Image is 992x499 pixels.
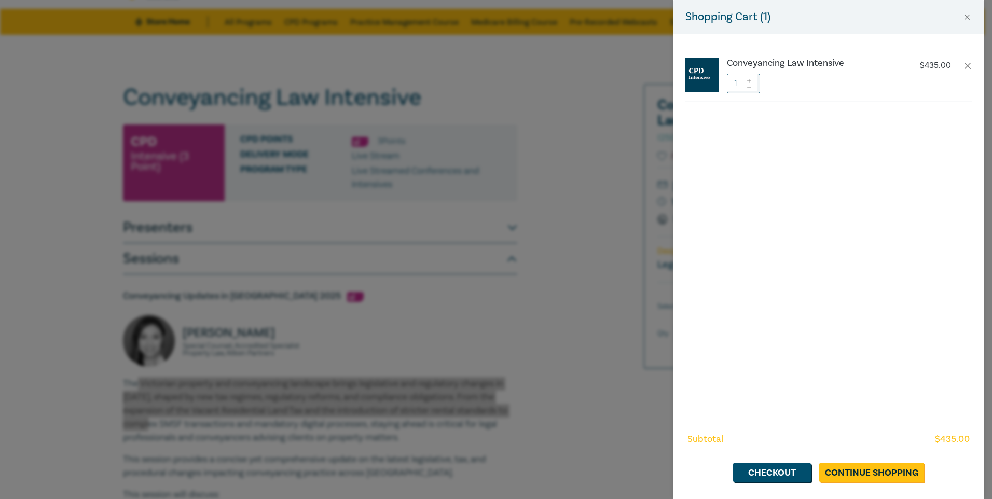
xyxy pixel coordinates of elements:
input: 1 [727,74,760,93]
a: Continue Shopping [819,463,924,482]
h5: Shopping Cart ( 1 ) [685,8,770,25]
button: Close [962,12,972,22]
a: Checkout [733,463,811,482]
a: Conveyancing Law Intensive [727,58,899,68]
span: Subtotal [687,433,723,446]
p: $ 435.00 [920,61,951,71]
img: CPD%20Intensive.jpg [685,58,719,92]
span: $ 435.00 [935,433,970,446]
